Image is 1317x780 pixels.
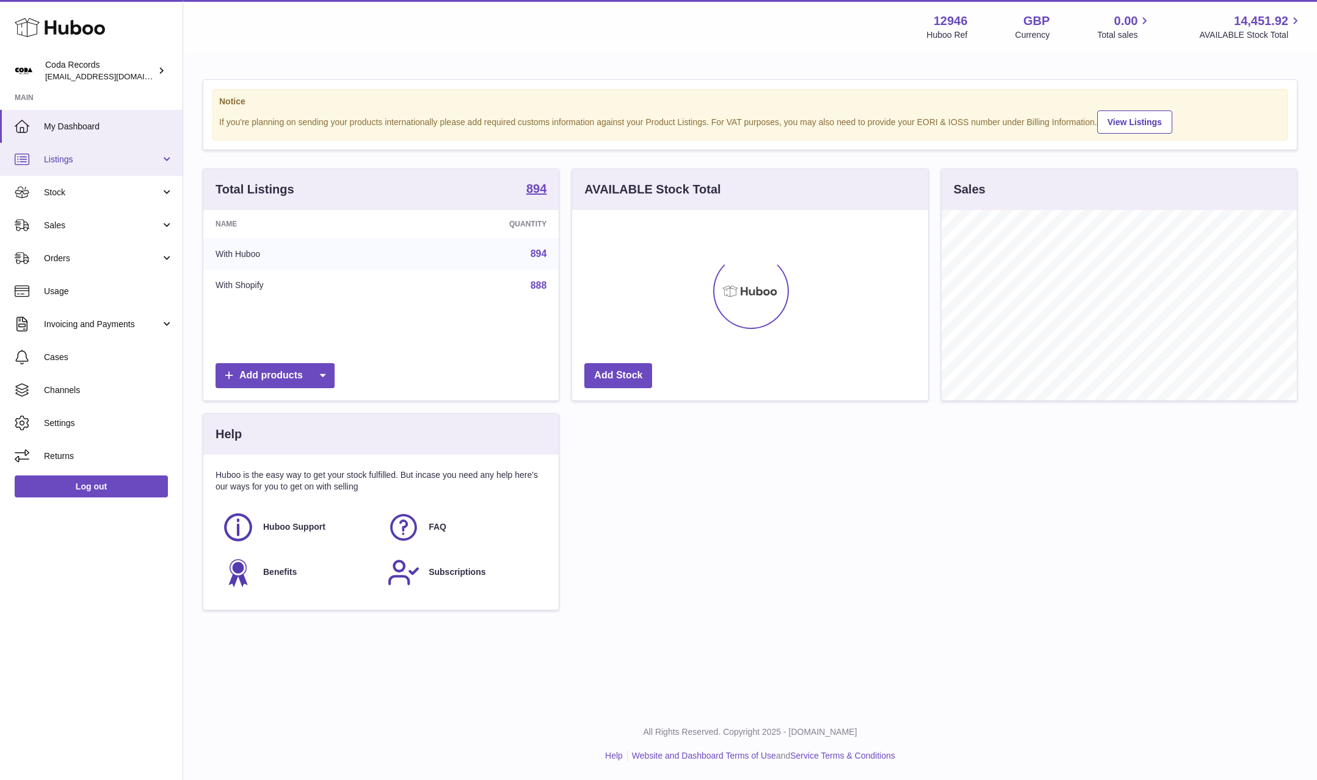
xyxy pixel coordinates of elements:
[927,29,968,41] div: Huboo Ref
[216,469,546,493] p: Huboo is the easy way to get your stock fulfilled. But incase you need any help here's our ways f...
[1234,13,1288,29] span: 14,451.92
[1097,13,1152,41] a: 0.00 Total sales
[1114,13,1138,29] span: 0.00
[15,475,168,497] a: Log out
[395,210,559,238] th: Quantity
[216,426,242,442] h3: Help
[632,751,776,760] a: Website and Dashboard Terms of Use
[45,59,155,82] div: Coda Records
[44,187,161,198] span: Stock
[429,566,485,578] span: Subscriptions
[263,566,297,578] span: Benefits
[1015,29,1050,41] div: Currency
[387,556,540,589] a: Subscriptions
[263,521,325,533] span: Huboo Support
[1023,13,1050,29] strong: GBP
[222,511,375,544] a: Huboo Support
[531,280,547,291] a: 888
[44,286,173,297] span: Usage
[934,13,968,29] strong: 12946
[387,511,540,544] a: FAQ
[216,363,335,388] a: Add products
[1199,13,1302,41] a: 14,451.92 AVAILABLE Stock Total
[1199,29,1302,41] span: AVAILABLE Stock Total
[628,750,895,762] li: and
[531,248,547,259] a: 894
[219,109,1281,134] div: If you're planning on sending your products internationally please add required customs informati...
[526,182,546,195] strong: 894
[203,238,395,270] td: With Huboo
[44,417,173,429] span: Settings
[44,319,161,330] span: Invoicing and Payments
[1097,29,1152,41] span: Total sales
[1097,110,1172,134] a: View Listings
[526,182,546,197] a: 894
[203,210,395,238] th: Name
[954,181,985,198] h3: Sales
[44,253,161,264] span: Orders
[44,154,161,165] span: Listings
[44,450,173,462] span: Returns
[193,726,1307,738] p: All Rights Reserved. Copyright 2025 - [DOMAIN_NAME]
[216,181,294,198] h3: Total Listings
[44,385,173,396] span: Channels
[44,220,161,231] span: Sales
[584,181,720,198] h3: AVAILABLE Stock Total
[584,363,652,388] a: Add Stock
[790,751,895,760] a: Service Terms & Conditions
[222,556,375,589] a: Benefits
[605,751,623,760] a: Help
[429,521,446,533] span: FAQ
[219,96,1281,107] strong: Notice
[15,62,33,80] img: haz@pcatmedia.com
[44,121,173,132] span: My Dashboard
[44,352,173,363] span: Cases
[45,71,180,81] span: [EMAIL_ADDRESS][DOMAIN_NAME]
[203,270,395,302] td: With Shopify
